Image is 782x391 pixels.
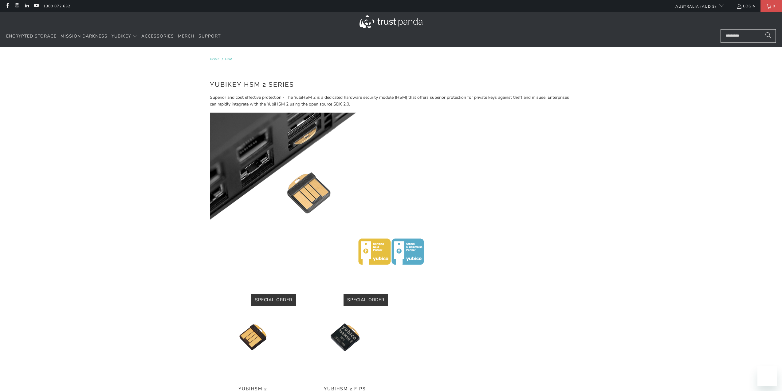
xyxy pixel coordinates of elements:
button: Search [760,29,776,43]
span: Merch [178,33,195,39]
summary: YubiKey [112,29,137,44]
a: Support [198,29,221,44]
a: Accessories [141,29,174,44]
a: Home [210,57,220,62]
p: Superior and cost effective protection - The YubiHSM 2 is a dedicated hardware security module (H... [210,94,572,108]
a: Encrypted Storage [6,29,57,44]
span: Encrypted Storage [6,33,57,39]
a: HSM [225,57,232,62]
img: YubiHSM 2 - Trust Panda [210,294,296,380]
span: YubiKey [112,33,131,39]
h2: YubiKey HSM 2 Series [210,80,572,90]
span: Mission Darkness [61,33,108,39]
span: Special Order [347,297,384,303]
img: Trust Panda Australia [360,15,422,28]
a: Trust Panda Australia on LinkedIn [24,4,29,9]
iframe: Button to launch messaging window [757,366,777,386]
img: YubiHSM 2 FIPS - Trust Panda [302,294,388,380]
span: Special Order [255,297,292,303]
a: 1300 072 632 [43,3,70,10]
span: Home [210,57,219,62]
input: Search... [721,29,776,43]
span: Support [198,33,221,39]
a: Trust Panda Australia on Facebook [5,4,10,9]
nav: Translation missing: en.navigation.header.main_nav [6,29,221,44]
span: / [222,57,223,62]
span: Accessories [141,33,174,39]
a: Login [736,3,756,10]
a: Mission Darkness [61,29,108,44]
a: Trust Panda Australia on YouTube [33,4,39,9]
a: Trust Panda Australia on Instagram [14,4,19,9]
a: Merch [178,29,195,44]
